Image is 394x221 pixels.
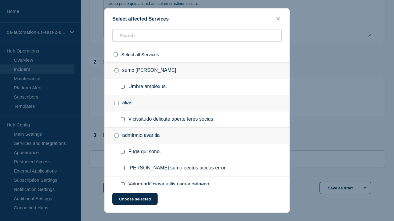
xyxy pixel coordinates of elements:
[105,128,289,144] div: admiratio avaritia
[128,84,167,90] span: Umbra amplexus.
[112,29,282,42] input: Search
[105,95,289,111] div: alias
[128,165,227,171] span: [PERSON_NAME] sumo pectus acidus error.
[121,117,125,121] input: Vicissitudo delicate aperte teres socius. checkbox
[275,16,282,22] button: close button
[112,193,158,205] button: Choose selected
[128,181,211,188] span: Velum artificiose utilis usque defaeco.
[121,166,125,170] input: Conforto sumo pectus acidus error. checkbox
[121,52,159,57] span: Select all Services
[128,149,161,155] span: Fuga qui sono.
[121,150,125,154] input: Fuga qui sono. checkbox
[105,62,289,79] div: sumo [PERSON_NAME]
[114,52,118,56] input: select all checkbox
[105,16,289,22] div: Select affected Services
[115,68,119,72] input: sumo vesco checkbox
[115,101,119,105] input: alias checkbox
[121,85,125,89] input: Umbra amplexus. checkbox
[115,134,119,138] input: admiratio avaritia checkbox
[121,182,125,186] input: Velum artificiose utilis usque defaeco. checkbox
[128,116,215,122] span: Vicissitudo delicate aperte teres socius.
